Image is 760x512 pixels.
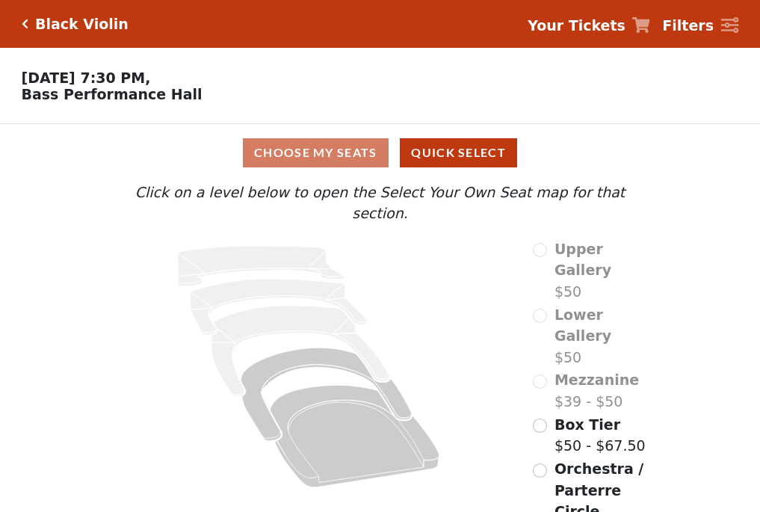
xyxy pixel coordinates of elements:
[271,385,440,487] path: Orchestra / Parterre Circle - Seats Available: 663
[178,246,345,286] path: Upper Gallery - Seats Available: 0
[35,16,129,33] h5: Black Violin
[662,17,714,34] strong: Filters
[554,371,639,388] span: Mezzanine
[554,241,611,279] span: Upper Gallery
[191,279,368,335] path: Lower Gallery - Seats Available: 0
[554,414,646,457] label: $50 - $67.50
[22,19,28,29] a: Click here to go back to filters
[554,416,620,433] span: Box Tier
[662,15,738,37] a: Filters
[554,369,639,412] label: $39 - $50
[400,138,517,167] button: Quick Select
[528,15,650,37] a: Your Tickets
[554,306,611,345] span: Lower Gallery
[554,304,655,368] label: $50
[554,238,655,303] label: $50
[528,17,625,34] strong: Your Tickets
[105,182,654,224] p: Click on a level below to open the Select Your Own Seat map for that section.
